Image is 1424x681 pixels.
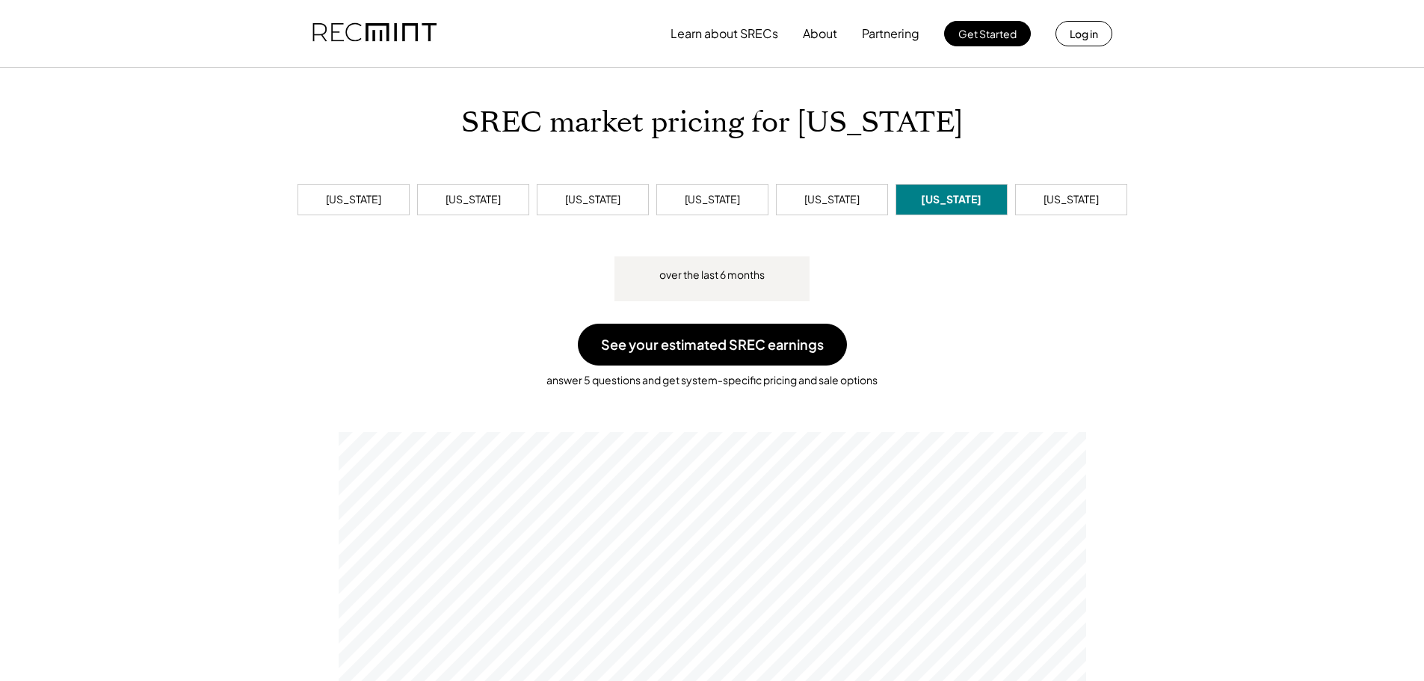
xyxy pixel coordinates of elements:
[944,21,1031,46] button: Get Started
[1055,21,1112,46] button: Log in
[804,192,860,207] div: [US_STATE]
[862,19,919,49] button: Partnering
[659,268,765,283] div: over the last 6 months
[461,105,964,141] h1: SREC market pricing for [US_STATE]
[803,19,837,49] button: About
[1044,192,1099,207] div: [US_STATE]
[565,192,620,207] div: [US_STATE]
[312,8,437,59] img: recmint-logotype%403x.png
[671,19,778,49] button: Learn about SRECs
[15,366,1409,388] div: answer 5 questions and get system-specific pricing and sale options
[921,192,981,207] div: [US_STATE]
[578,324,847,366] button: See your estimated SREC earnings
[685,192,740,207] div: [US_STATE]
[446,192,501,207] div: [US_STATE]
[326,192,381,207] div: [US_STATE]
